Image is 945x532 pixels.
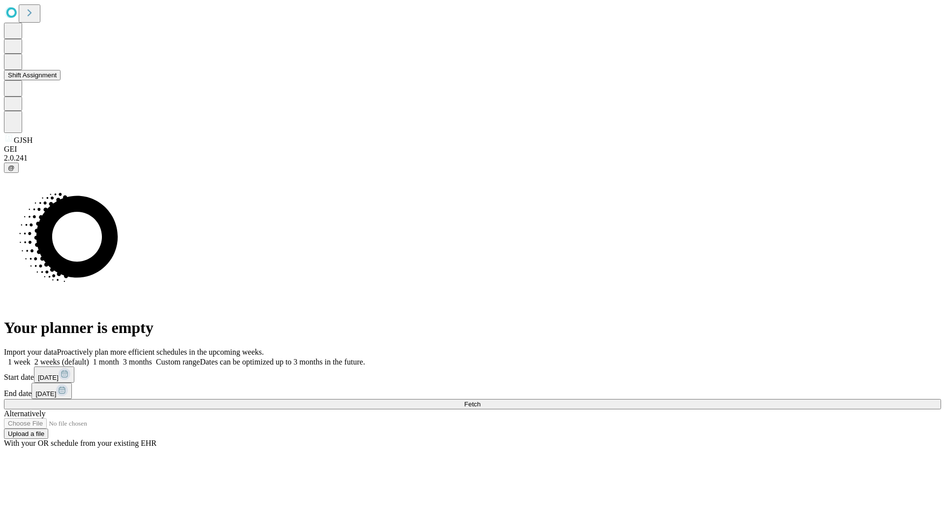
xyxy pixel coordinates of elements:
[4,399,941,409] button: Fetch
[4,70,61,80] button: Shift Assignment
[34,358,89,366] span: 2 weeks (default)
[14,136,32,144] span: GJSH
[4,154,941,163] div: 2.0.241
[93,358,119,366] span: 1 month
[8,358,31,366] span: 1 week
[57,348,264,356] span: Proactively plan more efficient schedules in the upcoming weeks.
[4,366,941,383] div: Start date
[4,439,157,447] span: With your OR schedule from your existing EHR
[156,358,200,366] span: Custom range
[464,400,480,408] span: Fetch
[4,163,19,173] button: @
[4,429,48,439] button: Upload a file
[4,409,45,418] span: Alternatively
[123,358,152,366] span: 3 months
[34,366,74,383] button: [DATE]
[38,374,59,381] span: [DATE]
[4,348,57,356] span: Import your data
[4,383,941,399] div: End date
[31,383,72,399] button: [DATE]
[35,390,56,398] span: [DATE]
[4,319,941,337] h1: Your planner is empty
[200,358,365,366] span: Dates can be optimized up to 3 months in the future.
[4,145,941,154] div: GEI
[8,164,15,171] span: @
